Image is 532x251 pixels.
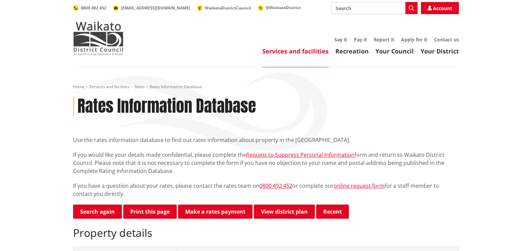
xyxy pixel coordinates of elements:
a: WaikatoDistrictCouncil [197,5,251,11]
a: Recreation [335,47,369,55]
span: @WaikatoDistrict [266,5,301,10]
a: Rates [134,84,145,89]
a: Contact us [434,36,459,43]
a: 0800 492 452 [73,5,106,11]
a: View district plan [254,205,315,219]
button: Print this page [123,205,177,219]
img: Waikato District Council - Te Kaunihera aa Takiwaa o Waikato [73,22,124,55]
h2: Property details [73,226,459,239]
a: Report it [374,36,394,43]
nav: breadcrumb [73,84,459,90]
a: Make a rates payment [178,205,253,219]
a: Apply for it [401,36,427,43]
p: If you would like your details made confidential, please complete the form and return to Waikato ... [73,151,459,175]
span: Rates Information Database [149,84,202,89]
input: Search input [331,2,418,14]
a: Services and facilities [262,47,329,55]
a: Home [73,84,85,89]
p: If you have a question about your rates, please contact the rates team on or complete our for a s... [73,182,459,198]
span: WaikatoDistrictCouncil [205,5,251,11]
a: Say it [334,36,347,43]
h1: Rates Information Database [77,97,256,116]
a: Search again [73,205,122,219]
a: Request to Suppress Personal Information [246,151,355,158]
span: 0800 492 452 [81,5,106,11]
a: Your District [421,47,459,55]
a: Account [421,2,459,14]
p: Use the rates information database to find out rates information about property in the [GEOGRAPHI... [73,136,459,144]
a: Your Council [375,47,414,55]
button: Recent [316,205,349,219]
a: [EMAIL_ADDRESS][DOMAIN_NAME] [113,5,190,11]
span: [EMAIL_ADDRESS][DOMAIN_NAME] [121,5,190,11]
a: online request form [334,182,385,189]
a: Services and facilities [89,84,130,89]
a: 0800 492 452 [259,182,292,189]
a: Pay it [354,36,367,43]
a: @WaikatoDistrict [258,5,301,10]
